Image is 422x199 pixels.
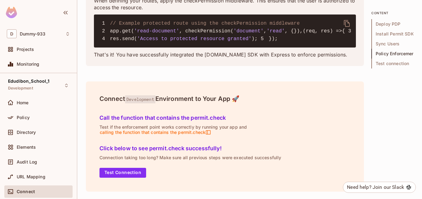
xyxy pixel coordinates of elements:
span: Policy [17,115,30,120]
span: { [342,28,345,34]
span: D [7,29,17,38]
span: 1 [99,20,110,27]
span: res.send( [110,36,137,42]
span: calling the function that contains the permit.check [99,130,211,135]
span: , [264,28,267,34]
h4: Connect Environment to Your App 🚀 [99,95,350,102]
span: 'Access to protected resource granted' [137,36,252,42]
span: 'document' [234,28,264,34]
span: 'read-document' [134,28,179,34]
span: app.get( [110,28,134,34]
span: Home [17,100,29,105]
button: delete [340,16,354,31]
h5: Call the function that contains the permit.check [99,115,350,121]
span: 5 [258,35,269,43]
span: Elements [17,145,36,150]
span: 2 [99,27,110,35]
span: Monitoring [17,62,40,67]
button: Test Connection [99,168,146,178]
span: Projects [17,47,34,52]
span: Development [8,86,33,91]
span: ) => [330,28,342,34]
span: Workspace: Dummy-933 [20,31,45,36]
img: SReyMgAAAABJRU5ErkJggg== [6,7,17,18]
span: 'read' [267,28,285,34]
span: 4 [99,35,110,43]
span: Directory [17,130,36,135]
span: , checkPermission( [179,28,234,34]
span: Development [125,95,155,103]
span: // Example protected route using the checkPermission middleware [110,21,300,26]
p: That's it! You have successfully integrated the [DOMAIN_NAME] SDK with Express to enforce permiss... [94,51,356,58]
span: ); [251,36,258,42]
span: req, res [306,28,330,34]
h5: Click below to see permit.check successfully! [99,145,350,151]
span: ( [303,28,306,34]
span: Edudibon_School_1 [8,79,50,84]
span: Audit Log [17,160,37,164]
span: URL Mapping [17,174,45,179]
span: Connect [17,189,35,194]
span: , {}), [285,28,303,34]
p: Connection taking too long? Make sure all previous steps were executed successfully [99,155,350,160]
p: content [371,10,413,15]
p: Test if the enforcement point works correctly by running your app and [99,125,350,135]
div: Need help? Join our Slack [347,184,404,191]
